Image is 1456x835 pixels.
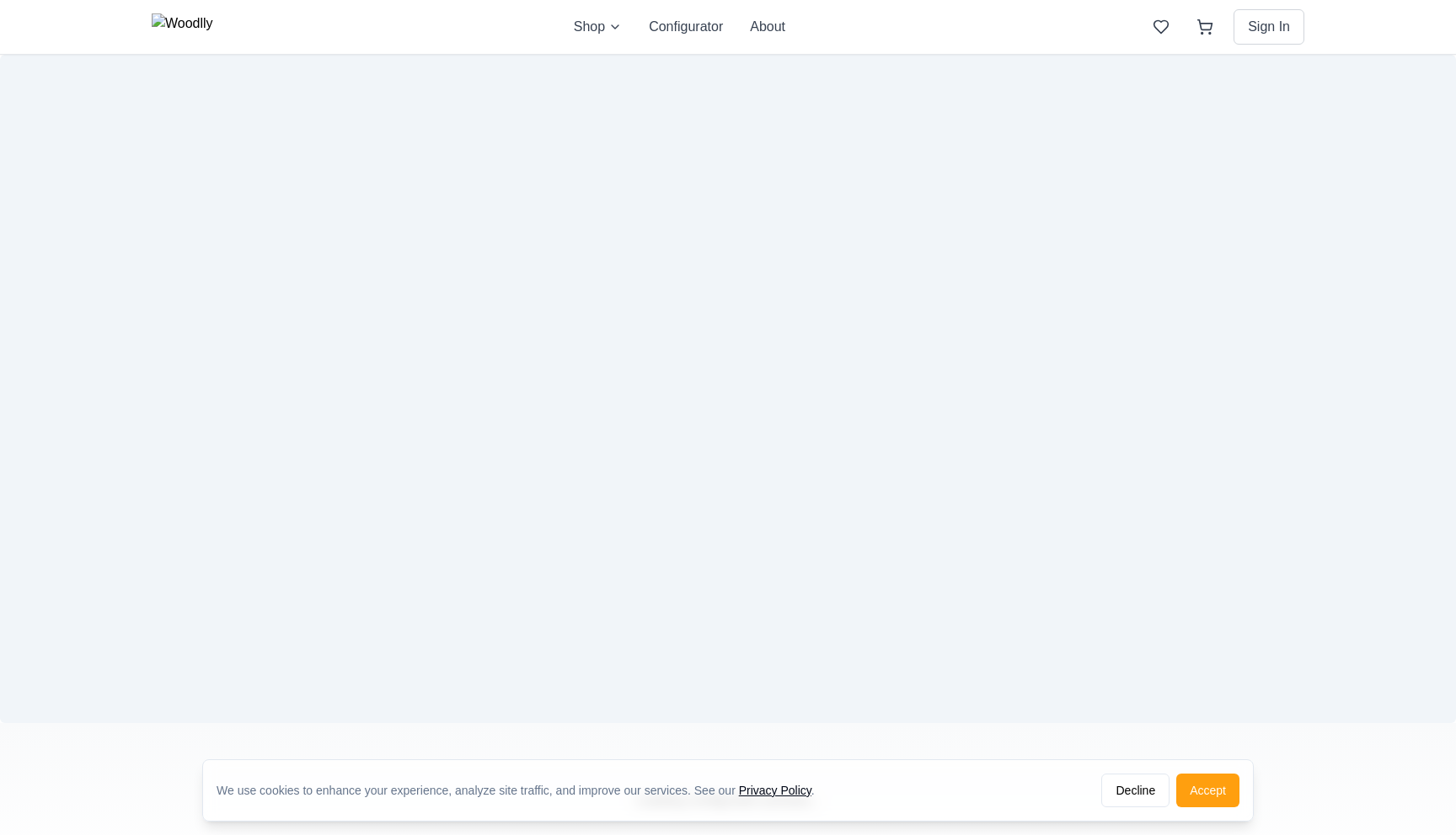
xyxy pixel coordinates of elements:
[152,13,213,40] img: Woodlly
[1101,774,1170,807] button: Decline
[574,17,622,37] button: Shop
[1234,9,1304,45] button: Sign In
[750,17,785,37] button: About
[1176,774,1239,807] button: Accept
[739,784,811,797] a: Privacy Policy
[217,782,828,799] div: We use cookies to enhance your experience, analyze site traffic, and improve our services. See our .
[649,17,723,37] button: Configurator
